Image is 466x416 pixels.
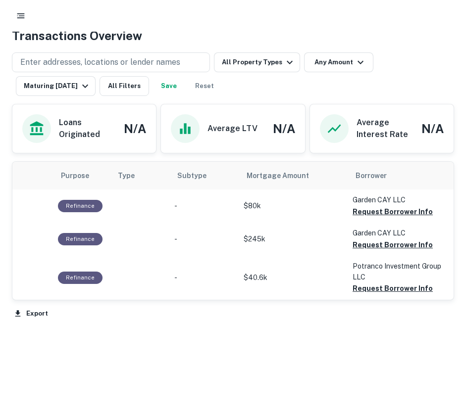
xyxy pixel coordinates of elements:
button: Any Amount [304,52,373,72]
span: Mortgage Amount [247,170,322,182]
div: This loan purpose was for refinancing [58,200,103,212]
div: Maturing [DATE] [24,80,91,92]
th: Purpose [53,162,110,189]
button: Reset [189,76,220,96]
p: $80k [244,201,343,211]
button: Enter addresses, locations or lender names [12,52,210,72]
span: Borrower [356,170,387,182]
button: All Filters [100,76,149,96]
th: Subtype [169,162,239,189]
h6: Loans Originated [59,117,116,140]
h6: Average Interest Rate [357,117,414,140]
span: Type [118,170,135,182]
p: - [174,273,234,283]
button: Request Borrower Info [353,282,433,294]
p: Potranco Investment Group LLC [353,261,452,282]
button: Export [12,306,51,321]
span: Purpose [61,170,102,182]
th: Mortgage Amount [239,162,348,189]
th: Borrower [348,162,457,189]
p: Garden CAY LLC [353,228,452,238]
p: Enter addresses, locations or lender names [20,56,180,68]
p: $40.6k [244,273,343,283]
p: Garden CAY LLC [353,194,452,205]
h4: N/A [124,120,146,138]
h4: Transactions Overview [12,27,142,45]
button: Request Borrower Info [353,239,433,251]
p: - [174,234,234,244]
div: This loan purpose was for refinancing [58,272,103,284]
button: Save your search to get updates of matches that match your search criteria. [153,76,185,96]
button: Request Borrower Info [353,206,433,218]
button: Maturing [DATE] [16,76,96,96]
th: Type [110,162,169,189]
iframe: Chat Widget [416,337,466,384]
h4: N/A [273,120,295,138]
span: Subtype [177,170,207,182]
h6: Average LTV [207,123,258,135]
p: - [174,201,234,211]
button: All Property Types [214,52,300,72]
div: scrollable content [12,162,454,300]
p: $245k [244,234,343,244]
div: This loan purpose was for refinancing [58,233,103,245]
h4: N/A [421,120,444,138]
